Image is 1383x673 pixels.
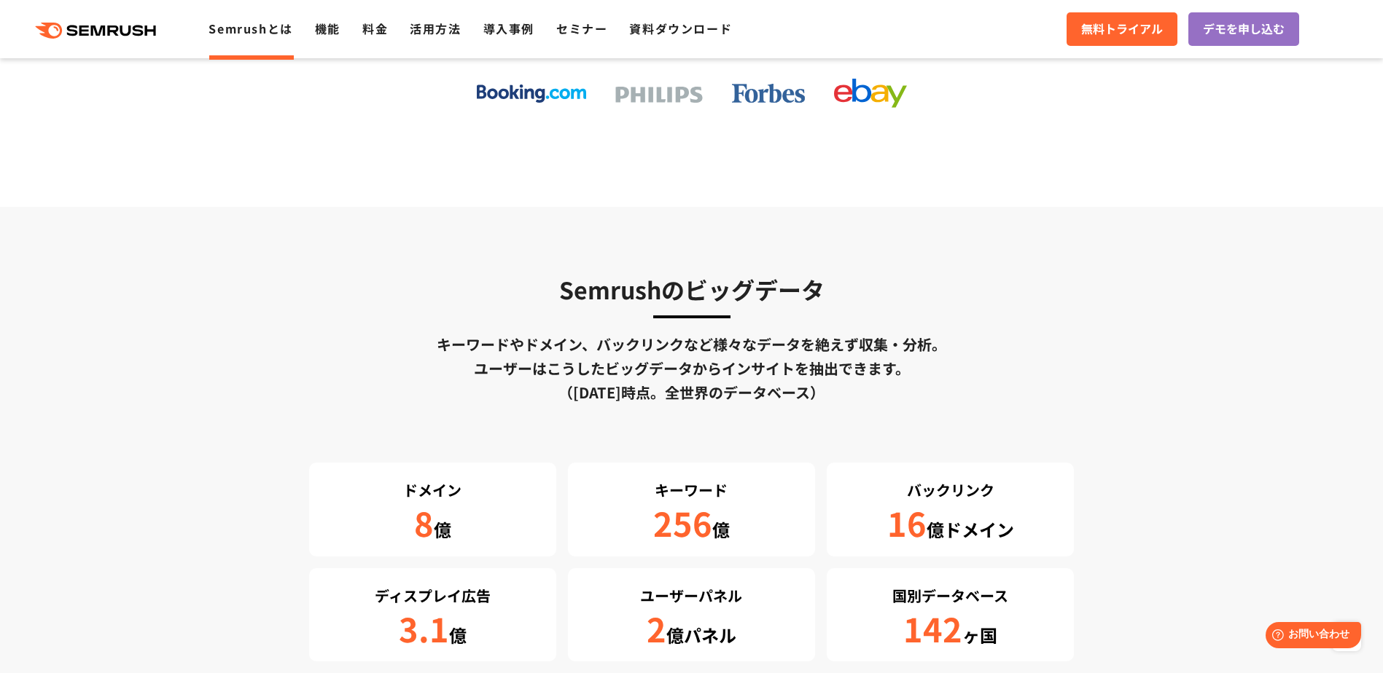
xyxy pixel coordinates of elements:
[834,79,907,108] img: ebay
[316,584,549,607] div: ディスプレイ広告
[414,499,434,546] span: 8
[316,479,549,502] div: ドメイン
[732,84,805,103] img: forbes
[315,20,340,37] a: 機能
[575,584,808,607] div: ユーザーパネル
[575,610,808,649] div: 億パネル
[1203,20,1285,39] span: デモを申し込む
[316,505,549,543] div: 億
[834,505,1067,543] div: 億ドメイン
[209,20,292,37] a: Semrushとは
[410,20,461,37] a: 活用方法
[615,87,703,103] img: philips
[1188,12,1299,46] a: デモを申し込む
[653,499,712,546] span: 256
[575,479,808,502] div: キーワード
[575,505,808,543] div: 億
[399,605,449,652] span: 3.1
[362,20,388,37] a: 料金
[887,499,927,546] span: 16
[1067,12,1177,46] a: 無料トライアル
[629,20,732,37] a: 資料ダウンロード
[556,20,607,37] a: セミナー
[1081,20,1163,39] span: 無料トライアル
[834,584,1067,607] div: 国別データベース
[1253,616,1367,657] iframe: Help widget launcher
[647,605,666,652] span: 2
[477,84,586,103] img: booking
[316,610,549,649] div: 億
[834,479,1067,502] div: バックリンク
[309,271,1075,307] h3: Semrushのビッグデータ
[483,20,534,37] a: 導入事例
[903,605,962,652] span: 142
[309,332,1075,404] div: キーワードやドメイン、バックリンクなど様々なデータを絶えず収集・分析。 ユーザーはこうしたビッグデータからインサイトを抽出できます。 （[DATE]時点。全世界のデータベース）
[834,610,1067,649] div: ヶ国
